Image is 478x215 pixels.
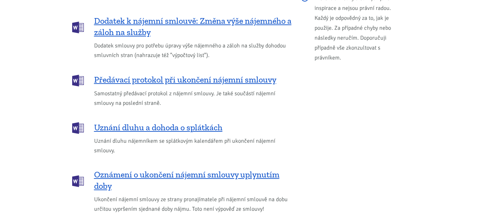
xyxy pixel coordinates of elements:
span: Uznání dluhu a dohoda o splátkách [94,122,223,133]
span: Ukončení nájemní smlouvy ze strany pronajímatele při nájemní smlouvě na dobu určitou vypršením sj... [94,195,292,214]
a: Oznámení o ukončení nájemní smlouvy uplynutím doby [72,169,292,192]
span: Dodatek k nájemní smlouvě: Změna výše nájemného a záloh na služby [94,15,292,38]
img: DOCX (Word) [72,75,84,86]
a: Dodatek k nájemní smlouvě: Změna výše nájemného a záloh na služby [72,15,292,38]
span: Dodatek smlouvy pro potřebu úpravy výše nájemného a záloh na služby dohodou smluvních stran (nahr... [94,41,292,60]
img: DOCX (Word) [72,175,84,187]
span: Samostatný předávací protokol z nájemní smlouvy. Je také součástí nájemní smlouvy na poslední str... [94,89,292,108]
span: Předávací protokol při ukončení nájemní smlouvy [94,74,276,85]
span: Oznámení o ukončení nájemní smlouvy uplynutím doby [94,169,292,192]
a: Předávací protokol při ukončení nájemní smlouvy [72,74,292,86]
img: DOCX (Word) [72,122,84,134]
span: Uznání dluhu nájemníkem se splátkovým kalendářem při ukončení nájemní smlouvy. [94,136,292,155]
img: DOCX (Word) [72,22,84,33]
a: Uznání dluhu a dohoda o splátkách [72,121,292,133]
